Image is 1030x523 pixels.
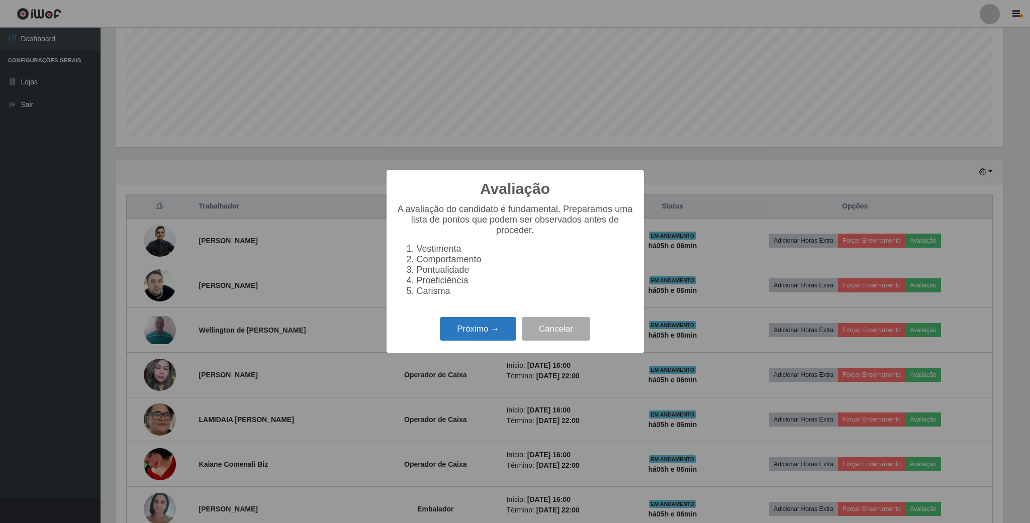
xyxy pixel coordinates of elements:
[440,317,516,341] button: Próximo →
[417,286,634,296] li: Carisma
[522,317,590,341] button: Cancelar
[480,180,550,198] h2: Avaliação
[417,244,634,254] li: Vestimenta
[417,275,634,286] li: Proeficiência
[417,265,634,275] li: Pontualidade
[417,254,634,265] li: Comportamento
[397,204,634,236] p: A avaliação do candidato é fundamental. Preparamos uma lista de pontos que podem ser observados a...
